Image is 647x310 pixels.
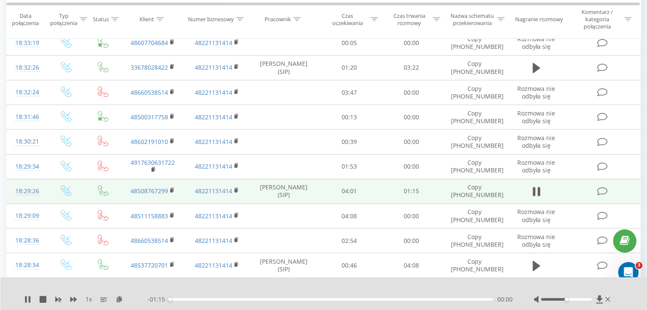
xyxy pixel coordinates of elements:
span: 00:00 [497,295,513,304]
div: 18:28:36 [15,232,38,249]
span: 3 [636,262,642,269]
a: 48221131414 [195,261,232,269]
a: 4917630631722 [131,158,175,166]
div: 18:31:46 [15,109,38,125]
div: 18:29:34 [15,158,38,175]
a: 33678028422 [131,63,168,71]
span: 1 x [86,295,92,304]
span: - 01:15 [148,295,169,304]
td: Copy [PHONE_NUMBER] [442,55,506,80]
div: Klient [140,16,154,23]
div: Nagranie rozmowy [515,16,563,23]
a: 48511158883 [131,212,168,220]
a: 48221131414 [195,212,232,220]
td: 00:46 [319,253,380,278]
div: 18:29:09 [15,208,38,224]
a: 48221131414 [195,162,232,170]
iframe: Intercom live chat [618,262,638,282]
span: Rozmowa nie odbyła się [517,85,555,100]
div: Status [93,16,109,23]
div: 18:33:19 [15,35,38,51]
a: 48221131414 [195,63,232,71]
td: 00:00 [380,204,442,228]
td: 02:54 [319,228,380,253]
div: Accessibility label [168,298,172,301]
td: 04:08 [319,204,380,228]
a: 48500317758 [131,113,168,121]
td: Copy [PHONE_NUMBER] [442,253,506,278]
a: 48221131414 [195,138,232,146]
div: Data połączenia [7,12,44,27]
td: 00:00 [380,154,442,179]
div: Nazwa schematu przekierowania [450,12,495,27]
td: Copy [PHONE_NUMBER] [442,228,506,253]
div: Accessibility label [564,298,568,301]
td: [PERSON_NAME] (SIP) [249,179,319,203]
td: 00:05 [319,31,380,55]
td: 00:00 [380,130,442,154]
div: 18:32:26 [15,59,38,76]
span: Rozmowa nie odbyła się [517,35,555,51]
td: [PERSON_NAME] (SIP) [249,253,319,278]
td: 01:15 [380,179,442,203]
span: Rozmowa nie odbyła się [517,208,555,223]
td: Copy [PHONE_NUMBER] [442,179,506,203]
div: 18:30:21 [15,133,38,150]
a: 48221131414 [195,187,232,195]
div: Czas oczekiwania [326,12,369,27]
td: Copy [PHONE_NUMBER] [442,31,506,55]
a: 48221131414 [195,237,232,245]
td: Copy [PHONE_NUMBER] [442,154,506,179]
td: 00:00 [380,80,442,105]
a: 48660538514 [131,88,168,96]
td: [PERSON_NAME] (SIP) [249,55,319,80]
td: Copy [PHONE_NUMBER] [442,105,506,130]
div: Czas trwania rozmowy [388,12,430,27]
td: Copy [PHONE_NUMBER] [442,80,506,105]
a: 48602191010 [131,138,168,146]
a: 48221131414 [195,88,232,96]
td: 04:08 [380,253,442,278]
td: Copy [PHONE_NUMBER] [442,204,506,228]
a: 48221131414 [195,39,232,47]
a: 48607704684 [131,39,168,47]
td: 01:53 [319,154,380,179]
div: Komentarz / kategoria połączenia [572,9,622,31]
td: 03:22 [380,55,442,80]
div: Pracownik [265,16,291,23]
td: 00:00 [380,31,442,55]
td: 00:39 [319,130,380,154]
td: 00:00 [380,228,442,253]
td: 01:20 [319,55,380,80]
div: Typ połączenia [50,12,77,27]
div: 18:28:34 [15,257,38,273]
span: Rozmowa nie odbyła się [517,233,555,248]
td: 04:01 [319,179,380,203]
div: 18:32:24 [15,84,38,101]
div: Numer biznesowy [188,16,234,23]
td: Copy [PHONE_NUMBER] [442,130,506,154]
a: 48508767299 [131,187,168,195]
span: Rozmowa nie odbyła się [517,134,555,149]
span: Rozmowa nie odbyła się [517,158,555,174]
a: 48221131414 [195,113,232,121]
td: 00:00 [380,105,442,130]
span: Rozmowa nie odbyła się [517,109,555,125]
a: 48537720701 [131,261,168,269]
a: 48660538514 [131,237,168,245]
td: 03:47 [319,80,380,105]
div: 18:29:26 [15,183,38,200]
td: 00:13 [319,105,380,130]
